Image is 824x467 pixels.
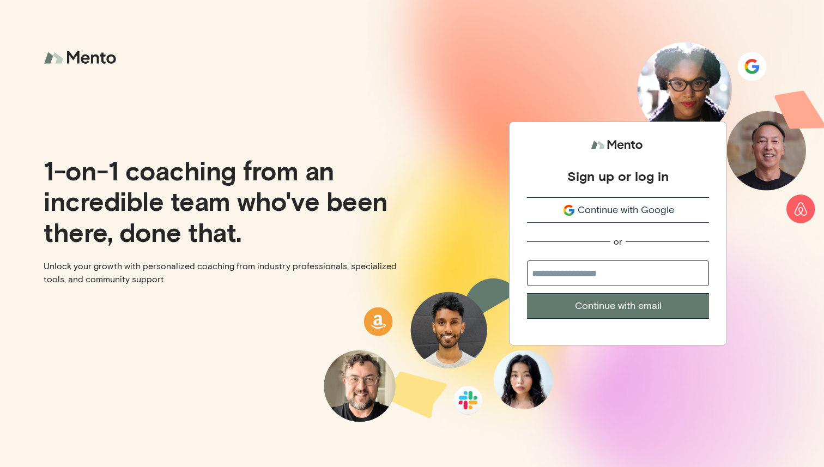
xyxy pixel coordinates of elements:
[44,44,120,72] img: logo
[44,260,403,286] p: Unlock your growth with personalized coaching from industry professionals, specialized tools, and...
[578,203,674,217] span: Continue with Google
[567,168,669,184] div: Sign up or log in
[527,293,709,319] button: Continue with email
[527,197,709,223] button: Continue with Google
[614,236,622,247] div: or
[591,135,645,155] img: logo.svg
[44,155,403,246] p: 1-on-1 coaching from an incredible team who've been there, done that.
